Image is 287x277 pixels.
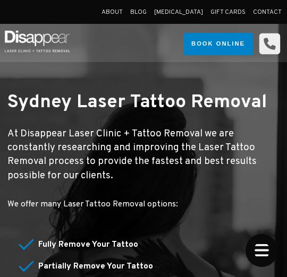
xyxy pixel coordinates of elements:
a: About [102,8,123,16]
a: Contact [253,8,282,16]
a: [MEDICAL_DATA] [154,8,203,16]
strong: Fully Remove Your Tattoo [38,239,138,250]
a: Blog [130,8,147,16]
a: Gift Cards [210,8,246,16]
big: At Disappear Laser Clinic + Tattoo Removal we are constantly researching and improving the Laser ... [7,128,257,182]
img: Disappear - Laser Clinic and Tattoo Removal Services in Sydney, Australia [3,25,72,57]
p: We offer many Laser Tattoo Removal options: [7,198,280,211]
small: Sydney Laser Tattoo Removal [7,91,267,114]
strong: Partially Remove Your Tattoo [38,261,153,272]
a: Book Online [183,33,253,55]
standard-icon: Call us: 02 9587 8787 [258,32,282,56]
